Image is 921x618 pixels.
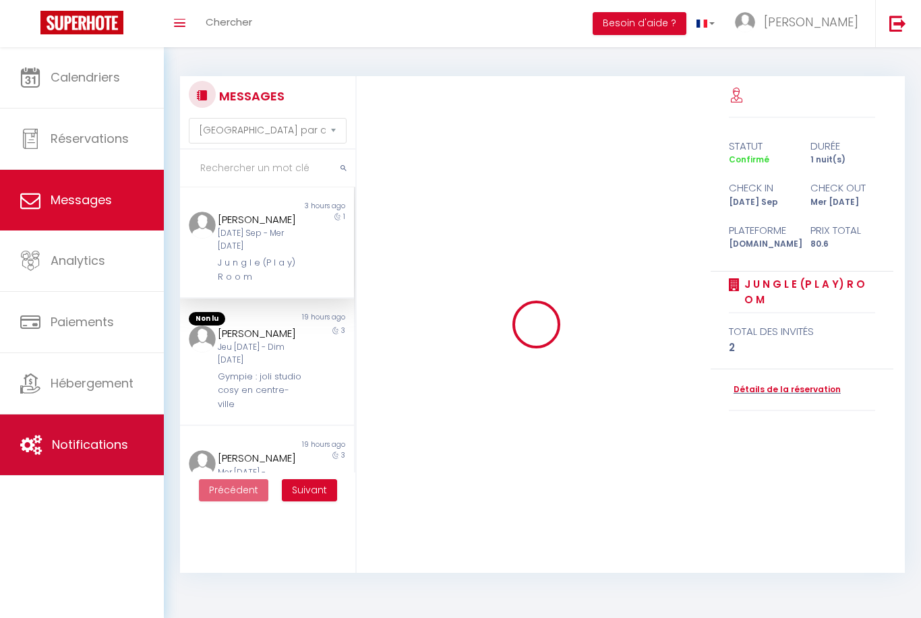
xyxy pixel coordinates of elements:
span: Non lu [189,312,225,326]
span: Suivant [292,483,327,497]
div: Prix total [802,222,883,239]
span: Notifications [52,436,128,453]
div: Mer [DATE] [802,196,883,209]
iframe: Chat [864,557,911,608]
div: Gympie : joli studio cosy en centre-ville [218,370,301,411]
span: Chercher [206,15,252,29]
button: Ouvrir le widget de chat LiveChat [11,5,51,46]
div: [DATE] Sep - Mer [DATE] [218,227,301,253]
img: Super Booking [40,11,123,34]
div: 80.6 [802,238,883,251]
button: Next [282,479,337,502]
div: [DATE] Sep [720,196,802,209]
div: 2 [729,340,875,356]
span: Réservations [51,130,129,147]
div: total des invités [729,323,875,340]
div: Plateforme [720,222,802,239]
img: logout [889,15,906,32]
div: 1 nuit(s) [802,154,883,166]
div: statut [720,138,802,154]
h3: MESSAGES [216,81,285,111]
img: ... [735,12,755,32]
a: J u n g l e (P l a y) R o o m [740,276,875,308]
button: Previous [199,479,268,502]
div: [DOMAIN_NAME] [720,238,802,251]
div: Jeu [DATE] - Dim [DATE] [218,341,301,367]
span: Paiements [51,313,114,330]
div: [PERSON_NAME] [218,212,301,228]
img: ... [189,326,216,352]
span: Confirmé [729,154,769,165]
input: Rechercher un mot clé [180,150,355,187]
div: check out [802,180,883,196]
button: Besoin d'aide ? [593,12,686,35]
span: Analytics [51,252,105,269]
span: [PERSON_NAME] [764,13,858,30]
div: durée [802,138,883,154]
a: Détails de la réservation [729,383,841,396]
span: 3 [341,326,345,336]
span: 3 [341,450,345,460]
span: Calendriers [51,69,120,86]
div: Mer [DATE] - [PERSON_NAME] [DATE] [218,466,301,505]
div: [PERSON_NAME] [218,326,301,342]
div: [PERSON_NAME] [218,450,301,466]
span: Hébergement [51,375,133,392]
span: Messages [51,191,112,208]
div: 19 hours ago [267,312,354,326]
div: J u n g l e (P l a y) R o o m [218,256,301,284]
img: ... [189,450,216,477]
div: 3 hours ago [267,201,354,212]
div: check in [720,180,802,196]
div: 19 hours ago [267,439,354,450]
span: Précédent [209,483,258,497]
img: ... [189,212,216,239]
span: 1 [343,212,345,222]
